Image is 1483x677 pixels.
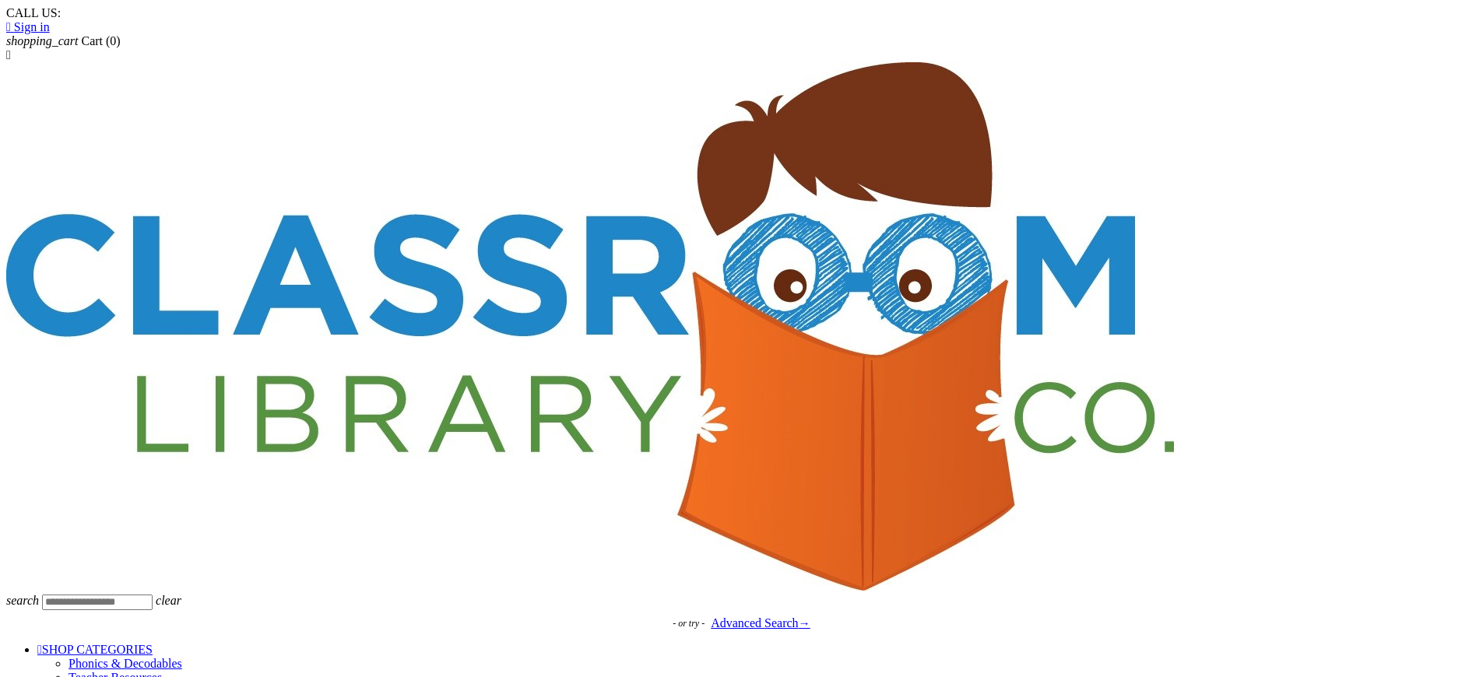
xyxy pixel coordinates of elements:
a: SHOP CATEGORIES [37,643,153,656]
i: clear [156,594,181,607]
i:  [6,20,11,33]
span: Cart [81,34,103,47]
i: shopping_cart [6,34,78,47]
a: Advanced Search→ [711,616,810,630]
span: Sign in [14,20,50,33]
a: [PHONE_NUMBER] [61,6,170,19]
a:  Sign in [6,20,50,33]
i:  [6,48,11,61]
a: Phonics & Decodables [69,657,182,670]
input: Search [42,595,153,610]
span: → [799,616,810,630]
i:  [37,643,42,656]
span: - or try - [673,618,711,630]
span: (0) [106,34,121,47]
div: CALL US: [6,6,1477,20]
i: search [6,594,39,607]
img: Classroom Library Company [6,62,1174,591]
